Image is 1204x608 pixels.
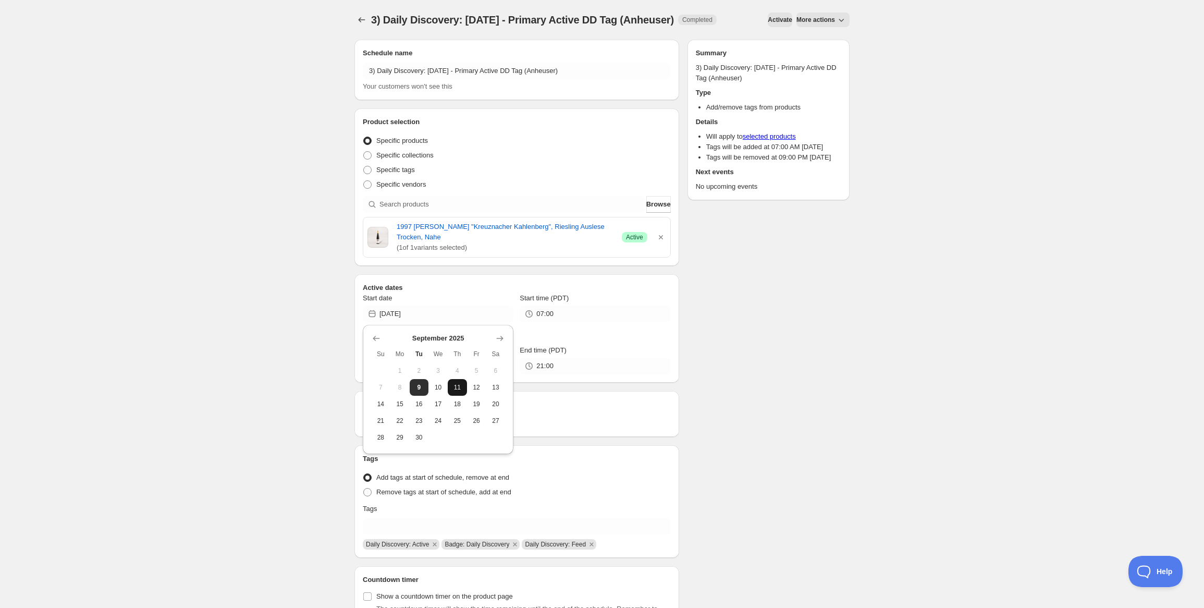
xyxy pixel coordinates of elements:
[646,199,671,210] span: Browse
[376,137,428,144] span: Specific products
[433,367,444,375] span: 3
[467,362,486,379] button: Friday September 5 2025
[452,367,463,375] span: 4
[410,429,429,446] button: Tuesday September 30 2025
[379,196,644,213] input: Search products
[366,541,429,548] span: Daily Discovery: Active
[490,417,501,425] span: 27
[369,331,384,346] button: Show previous month, August 2025
[390,412,410,429] button: Monday September 22 2025
[397,222,613,242] a: 1997 [PERSON_NAME] "Kreuznacher Kahlenberg", Riesling Auslese Trocken, Nahe
[371,429,390,446] button: Sunday September 28 2025
[448,346,467,362] th: Thursday
[363,399,671,410] h2: Repeating
[375,417,386,425] span: 21
[371,396,390,412] button: Sunday September 14 2025
[376,488,511,496] span: Remove tags at start of schedule, add at end
[467,396,486,412] button: Friday September 19 2025
[682,16,712,24] span: Completed
[696,63,841,83] p: 3) Daily Discovery: [DATE] - Primary Active DD Tag (Anheuser)
[363,454,671,464] h2: Tags
[448,379,467,396] button: Thursday September 11 2025
[363,82,452,90] span: Your customers won't see this
[696,117,841,127] h2: Details
[706,102,841,113] li: Add/remove tags from products
[376,151,434,159] span: Specific collections
[706,142,841,152] li: Tags will be added at 07:00 AM [DATE]
[696,181,841,192] p: No upcoming events
[428,346,448,362] th: Wednesday
[493,331,507,346] button: Show next month, October 2025
[414,367,425,375] span: 2
[371,379,390,396] button: Sunday September 7 2025
[646,196,671,213] button: Browse
[410,362,429,379] button: Tuesday September 2 2025
[796,13,850,27] button: More actions
[363,48,671,58] h2: Schedule name
[414,417,425,425] span: 23
[414,400,425,408] span: 16
[371,346,390,362] th: Sunday
[376,592,513,600] span: Show a countdown timer on the product page
[696,48,841,58] h2: Summary
[395,383,406,392] span: 8
[433,417,444,425] span: 24
[375,400,386,408] span: 14
[448,396,467,412] button: Thursday September 18 2025
[706,152,841,163] li: Tags will be removed at 09:00 PM [DATE]
[371,412,390,429] button: Sunday September 21 2025
[433,350,444,358] span: We
[428,379,448,396] button: Wednesday September 10 2025
[395,433,406,442] span: 29
[486,346,506,362] th: Saturday
[467,412,486,429] button: Friday September 26 2025
[768,16,792,24] span: Activate
[363,283,671,293] h2: Active dates
[448,412,467,429] button: Thursday September 25 2025
[520,294,569,302] span: Start time (PDT)
[371,14,674,26] span: 3) Daily Discovery: [DATE] - Primary Active DD Tag (Anheuser)
[448,362,467,379] button: Thursday September 4 2025
[414,383,425,392] span: 9
[395,350,406,358] span: Mo
[410,379,429,396] button: Today Tuesday September 9 2025
[490,400,501,408] span: 20
[390,379,410,396] button: Monday September 8 2025
[414,433,425,442] span: 30
[467,379,486,396] button: Friday September 12 2025
[428,412,448,429] button: Wednesday September 24 2025
[410,396,429,412] button: Tuesday September 16 2025
[696,88,841,98] h2: Type
[520,346,567,354] span: End time (PDT)
[433,400,444,408] span: 17
[743,132,796,140] a: selected products
[452,350,463,358] span: Th
[486,362,506,379] button: Saturday September 6 2025
[395,417,406,425] span: 22
[525,541,586,548] span: Daily Discovery: Feed
[471,400,482,408] span: 19
[706,131,841,142] li: Will apply to
[467,346,486,362] th: Friday
[375,433,386,442] span: 28
[626,233,643,241] span: Active
[363,575,671,585] h2: Countdown timer
[376,473,509,481] span: Add tags at start of schedule, remove at end
[375,383,386,392] span: 7
[397,242,613,253] span: ( 1 of 1 variants selected)
[376,180,426,188] span: Specific vendors
[510,540,520,549] button: Remove Badge: Daily Discovery
[395,400,406,408] span: 15
[363,294,392,302] span: Start date
[390,346,410,362] th: Monday
[376,166,415,174] span: Specific tags
[445,541,509,548] span: Badge: Daily Discovery
[410,412,429,429] button: Tuesday September 23 2025
[486,379,506,396] button: Saturday September 13 2025
[490,383,501,392] span: 13
[471,383,482,392] span: 12
[414,350,425,358] span: Tu
[486,396,506,412] button: Saturday September 20 2025
[410,346,429,362] th: Tuesday
[486,412,506,429] button: Saturday September 27 2025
